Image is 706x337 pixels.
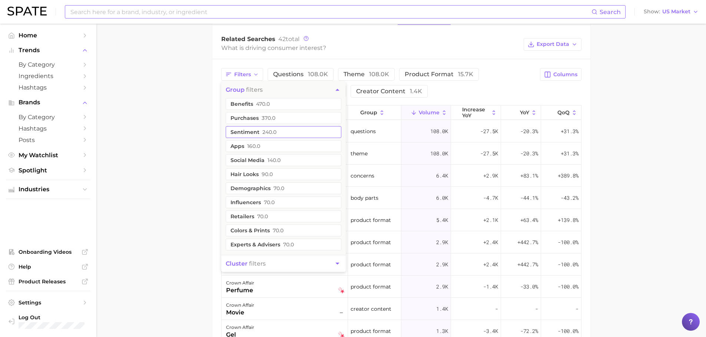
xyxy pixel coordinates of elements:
span: 70.0 [264,199,275,205]
span: filters [226,86,263,93]
button: Columns [540,68,581,81]
input: Search here for a brand, industry, or ingredient [70,6,591,18]
a: Hashtags [6,82,90,93]
span: group [226,86,245,93]
button: Filters [221,68,263,81]
span: 370.0 [262,115,275,121]
span: YoY [520,109,529,115]
span: +389.8% [558,171,579,180]
span: 108.0k [369,71,389,78]
span: -44.1% [520,193,538,202]
span: Posts [19,137,78,144]
span: theme [344,71,389,78]
a: Posts [6,134,90,146]
span: 42 [278,36,286,43]
img: falling star [338,287,345,294]
span: +2.9k [483,171,498,180]
span: +442.7% [517,260,538,269]
button: crown affairhairfalling starbody parts6.0k-4.7k-44.1%-43.2% [222,187,581,209]
a: Home [6,30,90,41]
span: 470.0 [256,101,270,107]
span: Search [600,9,621,16]
span: 5.4k [436,216,448,225]
button: benefits [226,98,341,110]
span: +442.7% [517,238,538,247]
span: -100.0% [558,238,579,247]
span: – [338,308,345,317]
span: Log Out [19,314,113,321]
span: Hashtags [19,125,78,132]
span: 15.7k [458,71,473,78]
span: Help [19,263,78,270]
div: crown affair [226,301,254,310]
a: Settings [6,297,90,308]
button: crown affairaffairsustained declinerquestions108.0k-27.5k-20.3%+31.3% [222,120,581,142]
span: Show [644,10,660,14]
span: increase YoY [462,107,489,118]
span: product format [351,282,391,291]
span: filters [226,260,266,267]
span: product format [405,71,473,78]
span: - [576,304,579,313]
span: +31.3% [561,127,579,136]
span: -3.4k [483,327,498,336]
span: 108.0k [430,149,448,158]
span: Industries [19,186,78,193]
span: 6.0k [436,193,448,202]
button: hair looks [226,168,341,180]
button: purchases [226,112,341,124]
span: Volume [419,109,440,115]
div: crown affair [226,323,254,332]
span: Ingredients [19,73,78,80]
button: Trends [6,45,90,56]
span: -43.2% [561,193,579,202]
button: cluster filters [221,255,346,272]
span: 108.0k [308,71,328,78]
span: +83.1% [520,171,538,180]
span: -33.0% [520,282,538,291]
span: body parts [351,193,378,202]
span: -27.5k [480,127,498,136]
div: What is driving consumer interest? [221,43,520,53]
span: 70.0 [273,228,284,233]
div: crown affair [226,279,254,287]
span: 1.4k [436,304,448,313]
span: 160.0 [247,143,260,149]
span: 90.0 [262,171,273,177]
button: crown affairleave infalling starproduct format2.9k+2.4k+442.7%-100.0% [222,231,581,253]
span: Product Releases [19,278,78,285]
span: 2.9k [436,238,448,247]
span: Brands [19,99,78,106]
button: Industries [6,184,90,195]
button: colors & prints [226,225,341,236]
span: creator content [356,88,422,95]
button: crown affaircrownsustained declinertheme108.0k-27.5k-20.3%+31.3% [222,142,581,165]
span: +2.4k [483,238,498,247]
a: Hashtags [6,123,90,134]
span: creator content [351,304,391,313]
span: cluster [226,260,248,267]
span: 2.9k [436,282,448,291]
a: by Category [6,59,90,70]
span: Export Data [537,41,569,47]
button: increase YoY [451,105,501,120]
button: Brands [6,97,90,108]
span: group [360,109,377,115]
span: 70.0 [274,185,284,191]
div: perfume [226,286,254,295]
span: questions [351,127,376,136]
a: Log out. Currently logged in with e-mail jpascucci@yellowwoodpartners.com. [6,312,90,331]
img: SPATE [7,7,47,16]
span: - [535,304,538,313]
button: crown affairperfumefalling starproduct format2.9k-1.4k-33.0%-100.0% [222,276,581,298]
span: Hashtags [19,84,78,91]
span: 1.3k [436,327,448,336]
span: Filters [234,71,251,78]
span: +31.3% [561,149,579,158]
span: questions [273,71,328,78]
span: by Category [19,61,78,68]
button: sentiment [226,126,341,138]
span: QoQ [557,109,570,115]
button: apps [226,140,341,152]
span: 70.0 [283,242,294,247]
